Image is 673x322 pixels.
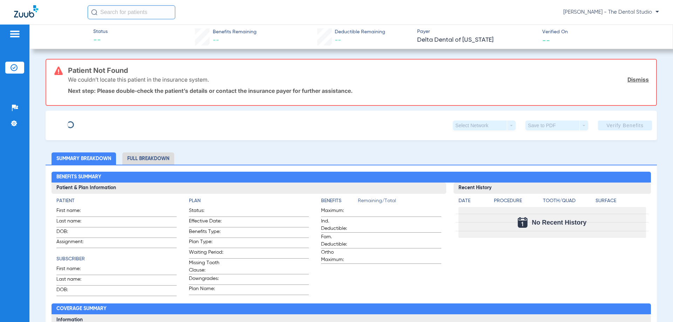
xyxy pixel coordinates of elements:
span: Missing Tooth Clause: [189,259,223,274]
h4: Subscriber [56,255,176,263]
app-breakdown-title: Date [458,197,488,207]
span: DOB: [56,228,91,238]
span: -- [542,36,550,44]
span: Plan Name: [189,285,223,295]
span: Status: [189,207,223,217]
img: hamburger-icon [9,30,20,38]
app-breakdown-title: Benefits [321,197,358,207]
span: Downgrades: [189,275,223,285]
span: -- [335,37,341,43]
span: Status [93,28,108,35]
span: Last name: [56,276,91,285]
span: No Recent History [532,219,586,226]
span: DOB: [56,286,91,296]
span: [PERSON_NAME] - The Dental Studio [563,9,659,16]
h3: Patient & Plan Information [52,183,446,194]
h4: Patient [56,197,176,205]
h2: Benefits Summary [52,172,651,183]
h4: Procedure [494,197,541,205]
span: Delta Dental of [US_STATE] [417,36,536,44]
span: Payer [417,28,536,35]
li: Full Breakdown [122,152,174,165]
h3: Recent History [454,183,651,194]
img: Calendar [518,217,528,228]
span: -- [93,36,108,46]
app-breakdown-title: Procedure [494,197,541,207]
app-breakdown-title: Surface [596,197,646,207]
input: Search for patients [88,5,175,19]
span: Remaining/Total [358,197,441,207]
h4: Surface [596,197,646,205]
img: Zuub Logo [14,5,38,18]
span: Fam. Deductible: [321,233,355,248]
h4: Benefits [321,197,358,205]
span: Plan Type: [189,238,223,248]
p: Next step: Please double-check the patient’s details or contact the insurance payer for further a... [68,87,649,94]
span: Verified On [542,28,661,36]
img: error-icon [54,67,63,75]
p: We couldn’t locate this patient in the insurance system. [68,76,209,83]
span: First name: [56,265,91,275]
h3: Patient Not Found [68,67,649,74]
app-breakdown-title: Tooth/Quad [543,197,593,207]
img: Search Icon [91,9,97,15]
span: Benefits Type: [189,228,223,238]
span: Waiting Period: [189,249,223,258]
span: Assignment: [56,238,91,248]
a: Dismiss [627,76,649,83]
span: Last name: [56,218,91,227]
span: Deductible Remaining [335,28,385,36]
span: Benefits Remaining [213,28,257,36]
h4: Date [458,197,488,205]
h4: Plan [189,197,309,205]
span: Effective Date: [189,218,223,227]
span: First name: [56,207,91,217]
span: Ind. Deductible: [321,218,355,232]
span: Maximum: [321,207,355,217]
h4: Tooth/Quad [543,197,593,205]
h2: Coverage Summary [52,303,651,315]
span: -- [213,37,219,43]
span: Ortho Maximum: [321,249,355,263]
li: Summary Breakdown [52,152,116,165]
